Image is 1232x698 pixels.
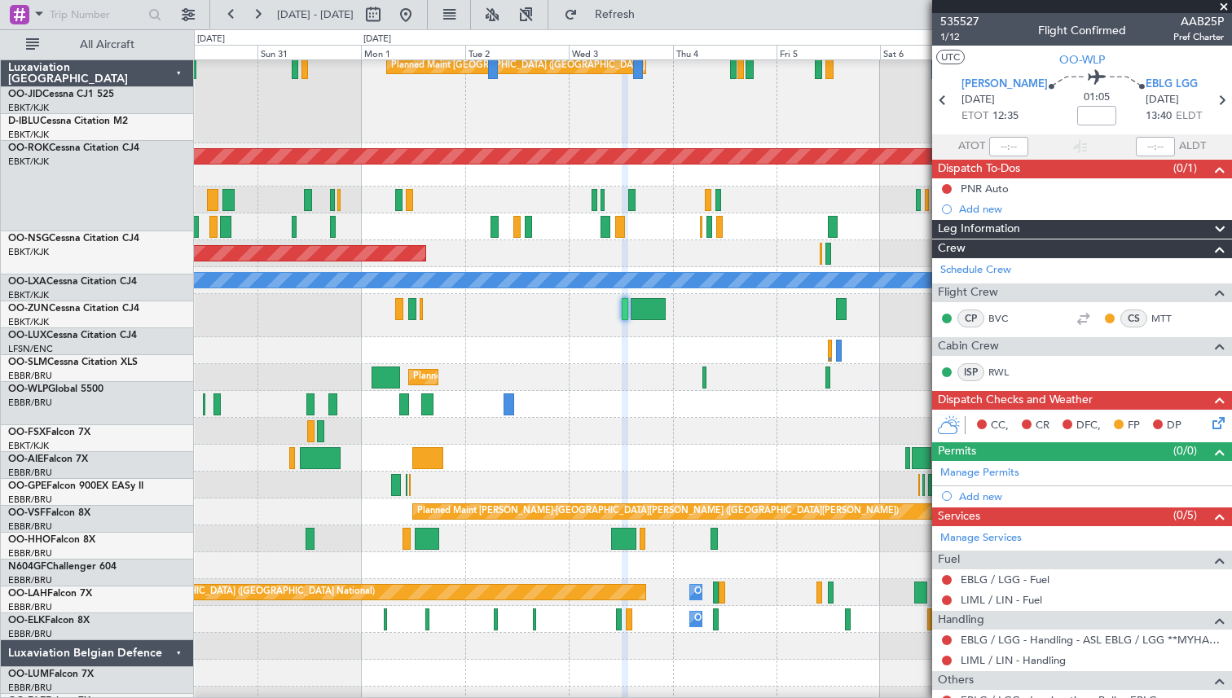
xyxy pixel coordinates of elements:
div: Thu 4 [673,45,777,59]
div: CP [957,309,984,327]
div: ISP [957,363,984,381]
span: [PERSON_NAME] [961,77,1048,93]
span: D-IBLU [8,116,40,126]
div: Planned Maint [PERSON_NAME]-[GEOGRAPHIC_DATA][PERSON_NAME] ([GEOGRAPHIC_DATA][PERSON_NAME]) [417,499,899,524]
a: OO-HHOFalcon 8X [8,535,95,545]
a: EBKT/KJK [8,246,49,258]
a: EBKT/KJK [8,440,49,452]
div: CS [1120,309,1147,327]
span: OO-GPE [8,481,46,491]
span: OO-ZUN [8,304,49,314]
span: (0/0) [1173,442,1197,459]
span: OO-NSG [8,234,49,244]
a: EBBR/BRU [8,520,52,533]
span: ETOT [961,108,988,125]
span: Fuel [938,551,960,569]
button: Refresh [557,2,654,28]
a: LIML / LIN - Handling [961,653,1066,667]
span: [DATE] - [DATE] [277,7,354,22]
span: DFC, [1076,418,1101,434]
div: Mon 1 [361,45,464,59]
a: OO-SLMCessna Citation XLS [8,358,138,367]
span: OO-ROK [8,143,49,153]
span: [DATE] [961,92,995,108]
span: ATOT [958,138,985,155]
a: OO-JIDCessna CJ1 525 [8,90,114,99]
span: OO-LUX [8,331,46,340]
span: OO-JID [8,90,42,99]
div: Flight Confirmed [1038,22,1126,39]
div: Tue 2 [465,45,569,59]
a: EBBR/BRU [8,601,52,613]
div: Fri 5 [777,45,880,59]
span: ALDT [1179,138,1206,155]
div: [DATE] [197,33,225,46]
a: Manage Services [940,530,1022,547]
span: 535527 [940,13,979,30]
span: OO-VSF [8,508,46,518]
span: (0/5) [1173,507,1197,524]
a: EBBR/BRU [8,682,52,694]
a: OO-NSGCessna Citation CJ4 [8,234,139,244]
a: EBBR/BRU [8,494,52,506]
a: OO-ELKFalcon 8X [8,616,90,626]
span: Dispatch Checks and Weather [938,391,1093,410]
a: EBKT/KJK [8,156,49,168]
a: D-IBLUCessna Citation M2 [8,116,128,126]
span: Handling [938,611,984,630]
span: 12:35 [992,108,1019,125]
div: Planned Maint [GEOGRAPHIC_DATA] ([GEOGRAPHIC_DATA]) [413,365,670,389]
a: OO-FSXFalcon 7X [8,428,90,437]
a: OO-VSFFalcon 8X [8,508,90,518]
a: EBLG / LGG - Handling - ASL EBLG / LGG **MYHANDLING** [961,633,1224,647]
span: Services [938,507,980,526]
button: UTC [936,50,965,64]
span: OO-LUM [8,669,49,679]
div: Wed 3 [569,45,672,59]
span: OO-ELK [8,616,45,626]
div: Sun 31 [257,45,361,59]
a: EBKT/KJK [8,129,49,141]
div: [DATE] [363,33,391,46]
a: Schedule Crew [940,262,1011,279]
a: EBBR/BRU [8,574,52,586]
a: BVC [988,311,1025,326]
div: Sat 30 [154,45,257,59]
a: OO-LXACessna Citation CJ4 [8,277,137,287]
span: OO-SLM [8,358,47,367]
div: Sat 6 [880,45,983,59]
div: Planned Maint [GEOGRAPHIC_DATA] ([GEOGRAPHIC_DATA] National) [80,580,375,604]
div: Add new [959,489,1224,503]
span: OO-FSX [8,428,46,437]
span: DP [1167,418,1181,434]
a: RWL [988,365,1025,380]
span: AAB25P [1173,13,1224,30]
a: EBBR/BRU [8,370,52,382]
span: 13:40 [1146,108,1172,125]
span: Leg Information [938,220,1020,239]
a: OO-GPEFalcon 900EX EASy II [8,481,143,491]
span: [DATE] [1146,92,1179,108]
span: 1/12 [940,30,979,44]
span: Dispatch To-Dos [938,160,1020,178]
button: All Aircraft [18,32,177,58]
a: LIML / LIN - Fuel [961,593,1042,607]
a: OO-LAHFalcon 7X [8,589,92,599]
a: N604GFChallenger 604 [8,562,117,572]
span: CC, [991,418,1009,434]
a: EBBR/BRU [8,397,52,409]
a: OO-ZUNCessna Citation CJ4 [8,304,139,314]
div: PNR Auto [961,182,1009,195]
span: FP [1128,418,1140,434]
span: Others [938,671,974,690]
span: OO-LAH [8,589,47,599]
a: EBBR/BRU [8,467,52,479]
a: EBKT/KJK [8,289,49,301]
div: Owner Melsbroek Air Base [694,607,805,631]
a: EBBR/BRU [8,628,52,640]
span: CR [1036,418,1049,434]
div: Planned Maint [GEOGRAPHIC_DATA] ([GEOGRAPHIC_DATA]) [391,54,648,78]
a: LFSN/ENC [8,343,53,355]
a: EBKT/KJK [8,316,49,328]
a: EBKT/KJK [8,102,49,114]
